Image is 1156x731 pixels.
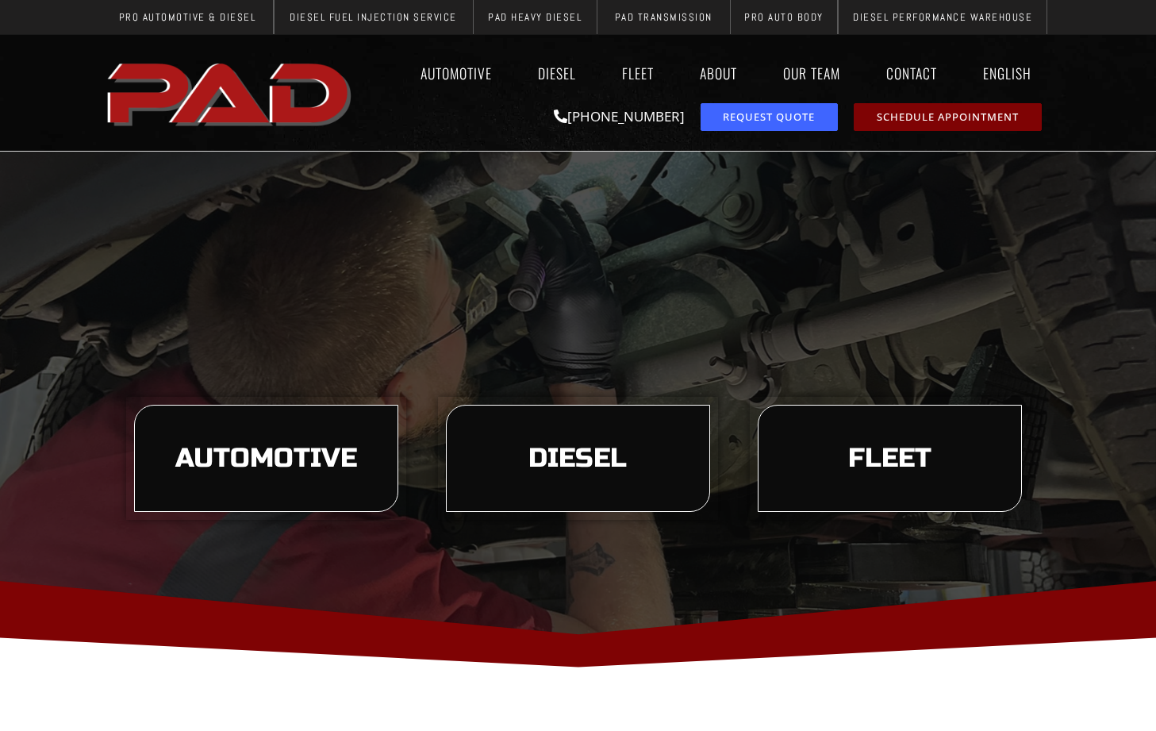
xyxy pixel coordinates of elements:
span: PAD Heavy Diesel [488,12,582,22]
a: learn more about our automotive services [134,405,398,513]
a: schedule repair or service appointment [854,103,1042,131]
a: About [685,55,752,91]
span: Fleet [848,445,931,472]
a: request a service or repair quote [701,103,838,131]
span: Request Quote [723,112,815,122]
a: Contact [871,55,952,91]
a: Our Team [768,55,855,91]
a: pro automotive and diesel home page [102,50,359,136]
span: PAD Transmission [615,12,712,22]
span: Diesel [528,445,627,472]
span: Automotive [175,445,357,472]
a: English [968,55,1054,91]
a: [PHONE_NUMBER] [554,107,685,125]
span: Pro Auto Body [744,12,824,22]
a: Fleet [607,55,669,91]
span: Diesel Performance Warehouse [853,12,1032,22]
a: Automotive [405,55,507,91]
a: learn more about our diesel services [446,405,710,513]
span: Pro Automotive & Diesel [119,12,256,22]
a: learn more about our fleet services [758,405,1022,513]
img: The image shows the word "PAD" in bold, red, uppercase letters with a slight shadow effect. [102,50,359,136]
span: Schedule Appointment [877,112,1019,122]
a: Diesel [523,55,591,91]
span: Diesel Fuel Injection Service [290,12,457,22]
nav: Menu [359,55,1054,91]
